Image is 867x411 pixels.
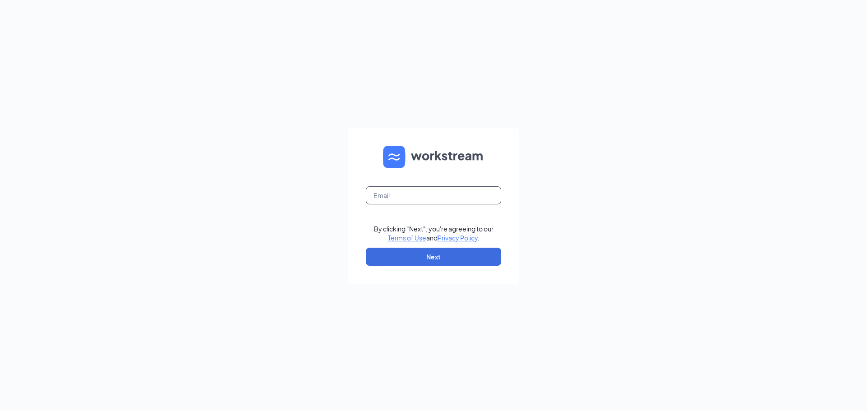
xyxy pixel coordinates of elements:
[383,146,484,168] img: WS logo and Workstream text
[366,248,501,266] button: Next
[374,224,494,242] div: By clicking "Next", you're agreeing to our and .
[366,186,501,204] input: Email
[388,234,426,242] a: Terms of Use
[438,234,478,242] a: Privacy Policy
